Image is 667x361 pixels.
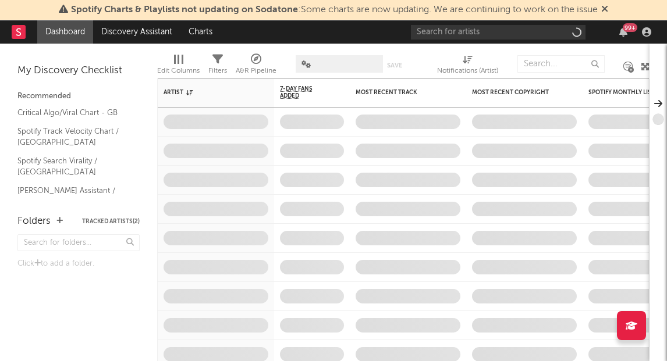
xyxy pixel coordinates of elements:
[17,64,140,78] div: My Discovery Checklist
[180,20,221,44] a: Charts
[17,184,128,208] a: [PERSON_NAME] Assistant / [GEOGRAPHIC_DATA]
[387,62,402,69] button: Save
[356,89,443,96] div: Most Recent Track
[623,23,637,32] div: 99 +
[208,64,227,78] div: Filters
[17,234,140,251] input: Search for folders...
[17,155,128,178] a: Spotify Search Virality / [GEOGRAPHIC_DATA]
[411,25,586,40] input: Search for artists
[280,85,327,99] span: 7-Day Fans Added
[157,49,200,83] div: Edit Columns
[157,64,200,78] div: Edit Columns
[236,64,276,78] div: A&R Pipeline
[437,49,498,83] div: Notifications (Artist)
[17,125,128,149] a: Spotify Track Velocity Chart / [GEOGRAPHIC_DATA]
[93,20,180,44] a: Discovery Assistant
[71,5,298,15] span: Spotify Charts & Playlists not updating on Sodatone
[472,89,559,96] div: Most Recent Copyright
[164,89,251,96] div: Artist
[236,49,276,83] div: A&R Pipeline
[208,49,227,83] div: Filters
[17,215,51,228] div: Folders
[37,20,93,44] a: Dashboard
[17,106,128,119] a: Critical Algo/Viral Chart - GB
[619,27,627,37] button: 99+
[17,90,140,103] div: Recommended
[82,219,140,224] button: Tracked Artists(2)
[71,5,598,15] span: : Some charts are now updating. We are continuing to work on the issue
[17,257,140,271] div: Click to add a folder.
[517,55,605,73] input: Search...
[601,5,608,15] span: Dismiss
[437,64,498,78] div: Notifications (Artist)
